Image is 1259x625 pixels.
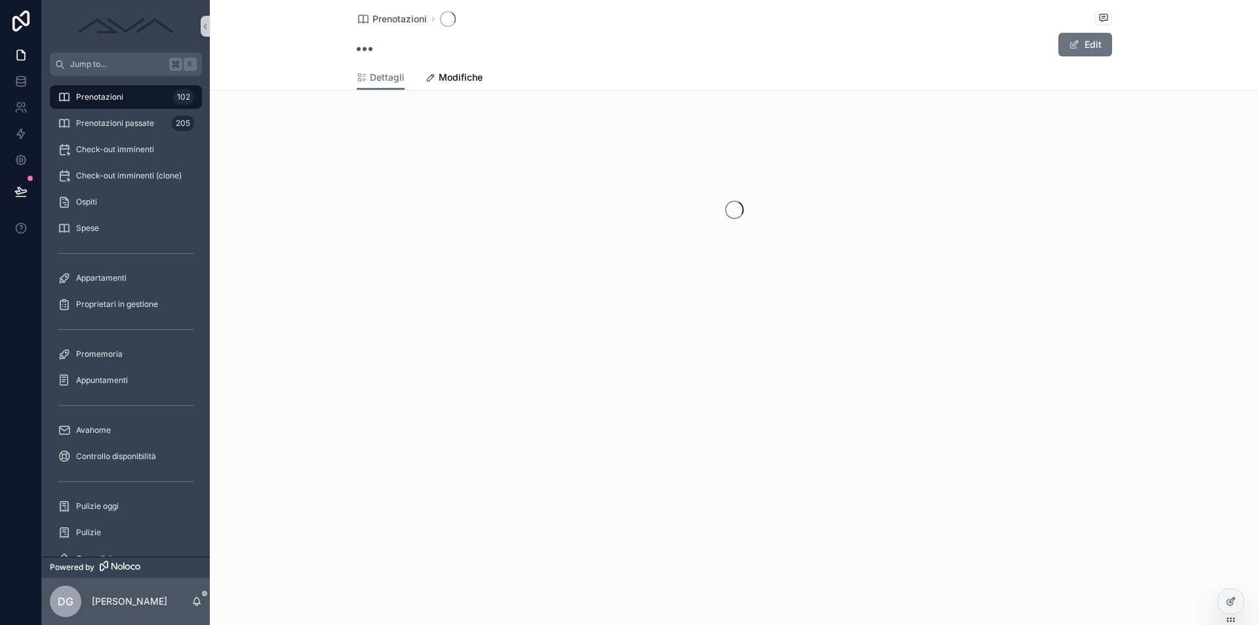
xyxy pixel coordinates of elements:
[50,521,202,544] a: Pulizie
[372,12,427,26] span: Prenotazioni
[50,342,202,366] a: Promemoria
[76,171,182,181] span: Check-out imminenti (clone)
[76,375,128,386] span: Appuntamenti
[50,494,202,518] a: Pulizie oggi
[50,190,202,214] a: Ospiti
[50,138,202,161] a: Check-out imminenti
[50,111,202,135] a: Prenotazioni passate205
[50,445,202,468] a: Controllo disponibilità
[50,85,202,109] a: Prenotazioni102
[76,425,111,435] span: Avahome
[76,92,123,102] span: Prenotazioni
[76,527,101,538] span: Pulizie
[76,554,116,564] span: Ore pulizie
[50,52,202,76] button: Jump to...K
[50,266,202,290] a: Appartamenti
[92,595,167,608] p: [PERSON_NAME]
[1058,33,1112,56] button: Edit
[76,299,158,310] span: Proprietari in gestione
[357,12,427,26] a: Prenotazioni
[76,273,127,283] span: Appartamenti
[426,66,483,92] a: Modifiche
[50,547,202,571] a: Ore pulizie
[173,89,194,105] div: 102
[58,594,73,609] span: DG
[76,118,154,129] span: Prenotazioni passate
[76,451,156,462] span: Controllo disponibilità
[76,501,119,512] span: Pulizie oggi
[70,59,164,70] span: Jump to...
[50,418,202,442] a: Avahome
[76,197,97,207] span: Ospiti
[50,216,202,240] a: Spese
[76,349,123,359] span: Promemoria
[50,164,202,188] a: Check-out imminenti (clone)
[50,292,202,316] a: Proprietari in gestione
[42,557,210,578] a: Powered by
[76,144,154,155] span: Check-out imminenti
[185,59,195,70] span: K
[50,369,202,392] a: Appuntamenti
[50,562,94,573] span: Powered by
[357,66,405,91] a: Dettagli
[172,115,194,131] div: 205
[42,76,210,557] div: scrollable content
[76,223,99,233] span: Spese
[439,71,483,84] span: Modifiche
[370,71,405,84] span: Dettagli
[73,16,178,37] img: App logo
